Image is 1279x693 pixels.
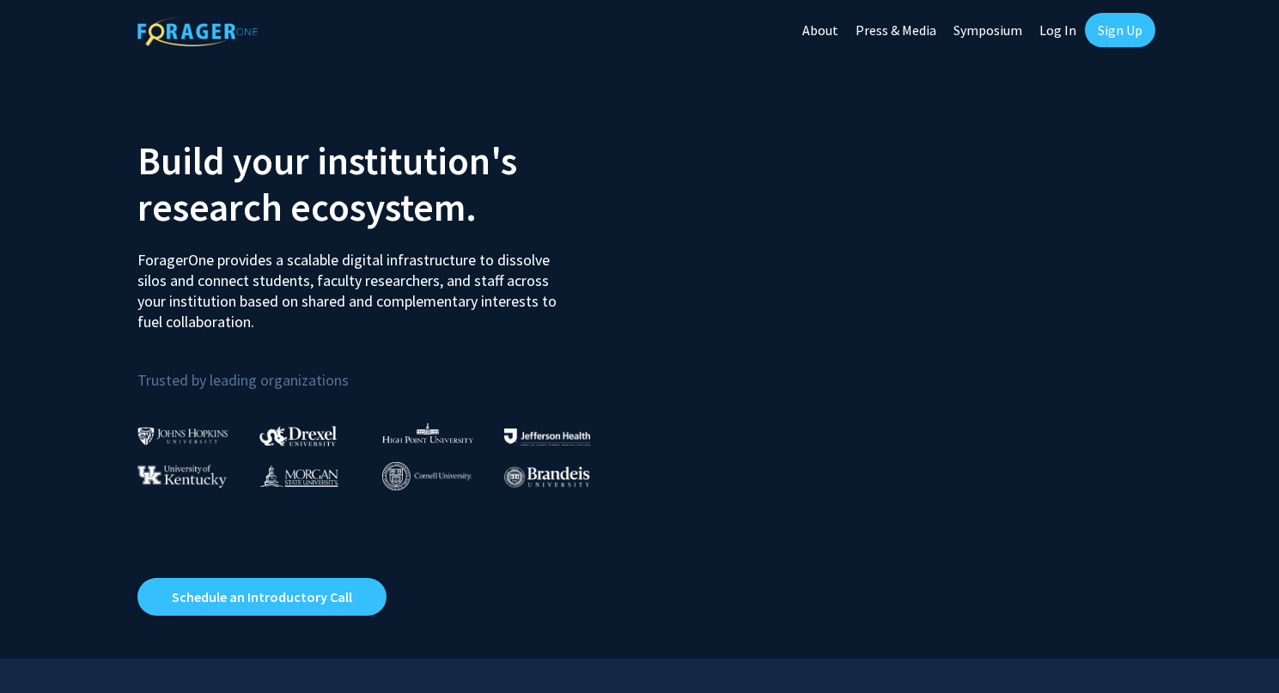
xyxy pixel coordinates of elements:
p: Trusted by leading organizations [137,346,627,393]
img: Thomas Jefferson University [504,429,590,445]
a: Opens in a new tab [137,578,387,616]
img: University of Kentucky [137,465,227,488]
img: High Point University [382,422,473,443]
h2: Build your institution's research ecosystem. [137,137,627,230]
img: Morgan State University [259,465,338,487]
img: ForagerOne Logo [137,16,258,46]
img: Cornell University [382,462,472,490]
img: Drexel University [259,426,337,446]
img: Brandeis University [504,466,590,488]
img: Johns Hopkins University [137,427,228,445]
p: ForagerOne provides a scalable digital infrastructure to dissolve silos and connect students, fac... [137,237,569,332]
a: Sign Up [1085,13,1155,47]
